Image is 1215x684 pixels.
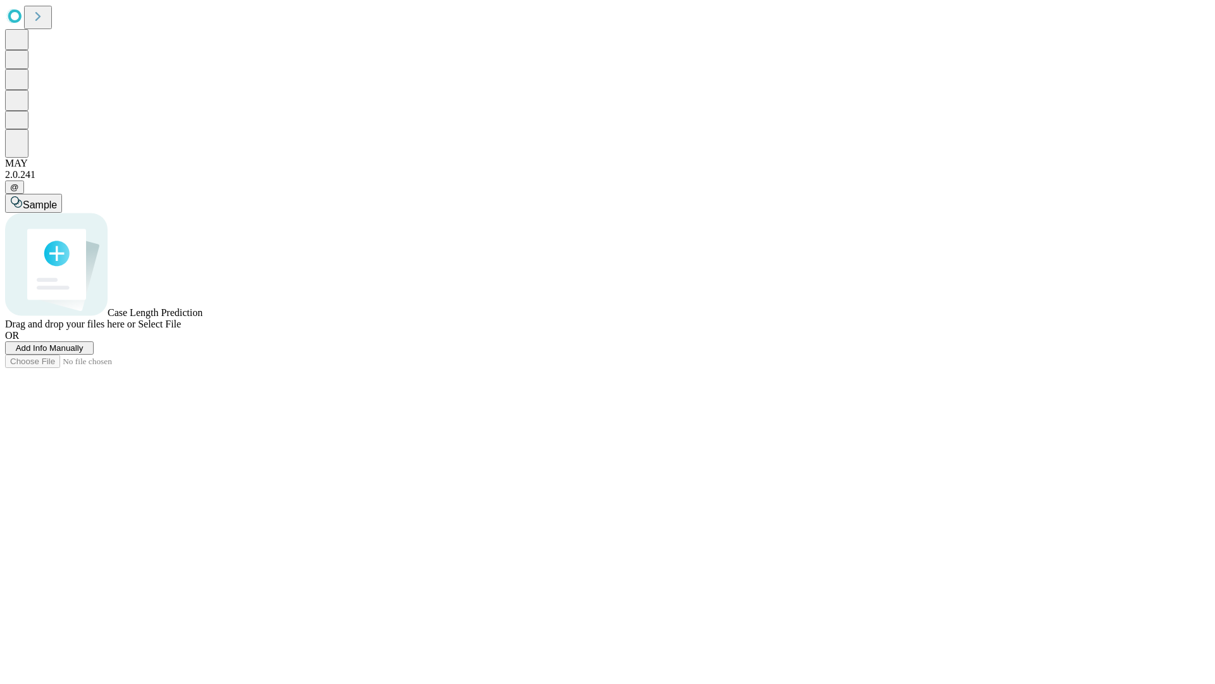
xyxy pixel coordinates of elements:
button: Sample [5,194,62,213]
button: Add Info Manually [5,341,94,355]
span: Drag and drop your files here or [5,319,135,329]
button: @ [5,180,24,194]
span: Add Info Manually [16,343,84,353]
span: OR [5,330,19,341]
div: 2.0.241 [5,169,1210,180]
span: Select File [138,319,181,329]
span: @ [10,182,19,192]
span: Case Length Prediction [108,307,202,318]
div: MAY [5,158,1210,169]
span: Sample [23,199,57,210]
